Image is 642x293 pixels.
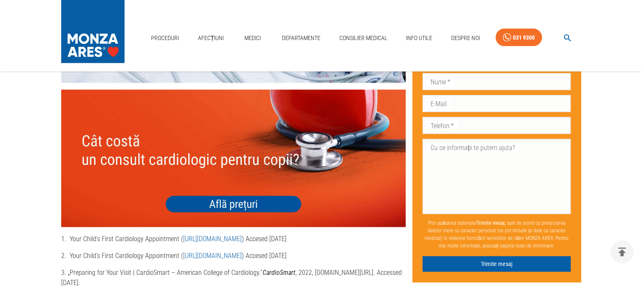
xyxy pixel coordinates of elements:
[61,234,406,244] p: 1. Your Child’s First Cardiology Appointment ( ) Accesed [DATE]
[148,30,182,47] a: Proceduri
[423,256,571,272] button: Trimite mesaj
[336,30,390,47] a: Consilier Medical
[61,268,406,288] p: 3. „Preparing for Your Visit | CardioSmart – American College of Cardiology.” , 2022, [DOMAIN_NAM...
[610,240,634,263] button: delete
[183,252,242,260] a: [URL][DOMAIN_NAME]
[61,90,406,227] img: Pret consultatie cardiologica pentru copii
[195,30,228,47] a: Afecțiuni
[279,30,324,47] a: Departamente
[423,216,571,253] p: Prin apăsarea butonului , sunt de acord cu prelucrarea datelor mele cu caracter personal (ce pot ...
[448,30,483,47] a: Despre Noi
[183,235,242,243] a: [URL][DOMAIN_NAME]
[513,32,535,43] div: 031 9300
[239,30,266,47] a: Medici
[403,30,436,47] a: Info Utile
[496,29,542,47] a: 031 9300
[477,220,505,226] b: Trimite mesaj
[263,269,295,277] em: CardioSmart
[61,251,406,261] p: 2. Your Child’s First Cardiology Appointment ( ) Accesed [DATE]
